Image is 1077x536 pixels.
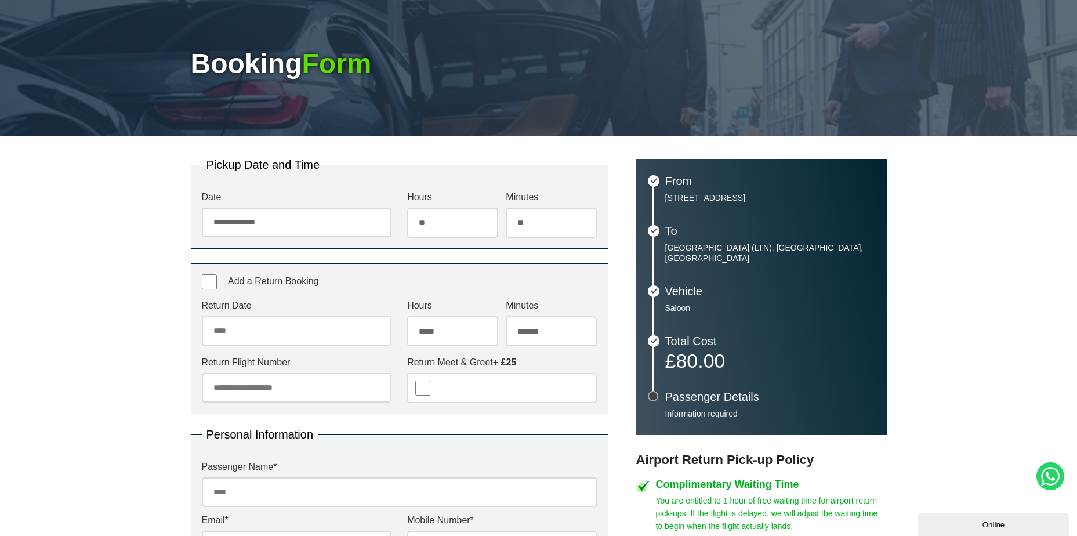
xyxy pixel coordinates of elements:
[665,408,875,419] p: Information required
[407,516,597,525] label: Mobile Number
[656,479,887,490] h4: Complimentary Waiting Time
[302,48,371,79] span: Form
[636,452,887,468] h3: Airport Return Pick-up Policy
[202,516,391,525] label: Email
[407,193,498,202] label: Hours
[202,301,391,310] label: Return Date
[656,494,887,533] p: You are entitled to 1 hour of free waiting time for airport return pick-ups. If the flight is del...
[665,242,875,263] p: [GEOGRAPHIC_DATA] (LTN), [GEOGRAPHIC_DATA], [GEOGRAPHIC_DATA]
[665,225,875,237] h3: To
[407,358,597,367] label: Return Meet & Greet
[665,193,875,203] p: [STREET_ADDRESS]
[202,159,325,171] legend: Pickup Date and Time
[202,274,217,289] input: Add a Return Booking
[202,193,391,202] label: Date
[665,353,875,369] p: £
[665,335,875,347] h3: Total Cost
[665,303,875,313] p: Saloon
[228,276,319,286] span: Add a Return Booking
[665,175,875,187] h3: From
[665,285,875,297] h3: Vehicle
[676,350,725,372] span: 80.00
[407,301,498,310] label: Hours
[493,357,516,367] strong: + £25
[918,510,1071,536] iframe: chat widget
[202,358,391,367] label: Return Flight Number
[506,301,597,310] label: Minutes
[506,193,597,202] label: Minutes
[665,391,875,403] h3: Passenger Details
[202,462,597,472] label: Passenger Name
[191,50,887,78] h1: Booking
[202,429,318,440] legend: Personal Information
